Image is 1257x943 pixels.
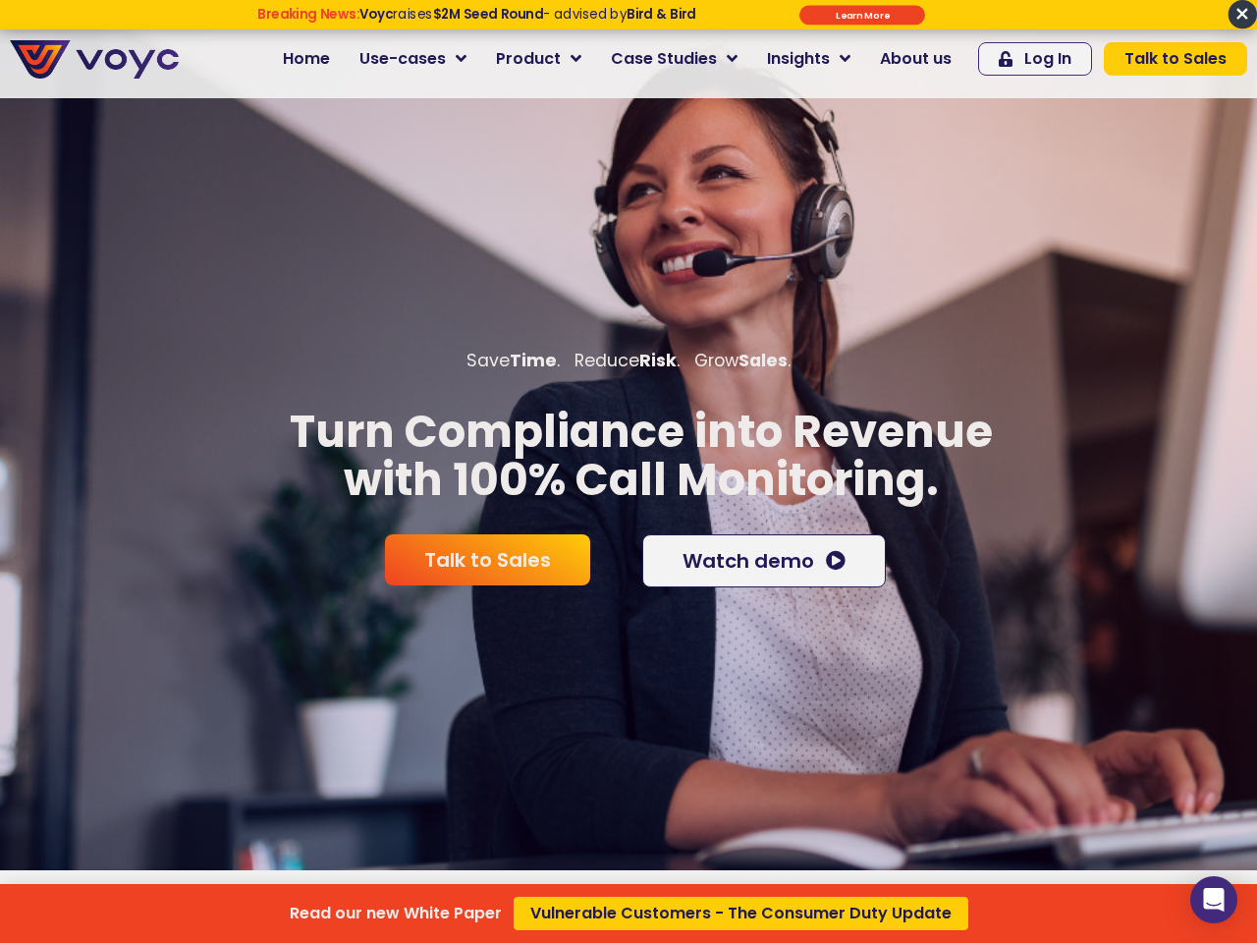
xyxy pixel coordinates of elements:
[433,5,544,24] strong: $2M Seed Round
[359,5,696,24] span: raises - advised by
[1190,876,1237,923] div: Open Intercom Messenger
[530,906,952,921] span: Vulnerable Customers - The Consumer Duty Update
[799,5,925,25] div: Submit
[257,5,359,24] strong: Breaking News:
[627,5,696,24] strong: Bird & Bird
[359,5,393,24] strong: Voyc
[191,6,762,37] div: Breaking News: Voyc raises $2M Seed Round - advised by Bird & Bird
